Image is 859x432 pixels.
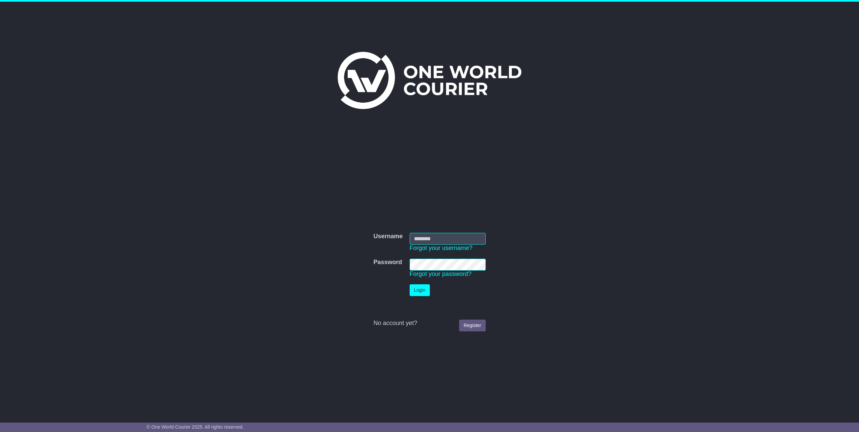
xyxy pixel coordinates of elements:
[146,424,244,430] span: © One World Courier 2025. All rights reserved.
[410,245,473,251] a: Forgot your username?
[373,259,402,266] label: Password
[459,320,485,331] a: Register
[410,271,472,277] a: Forgot your password?
[410,284,430,296] button: Login
[373,233,403,240] label: Username
[338,52,521,109] img: One World
[373,320,485,327] div: No account yet?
